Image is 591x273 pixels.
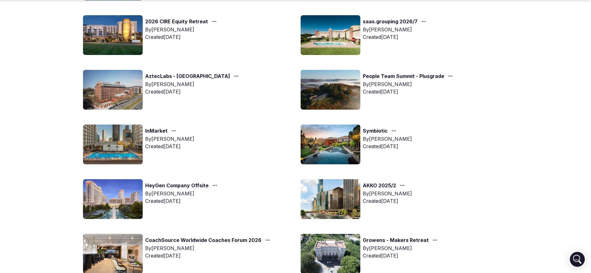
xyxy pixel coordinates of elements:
[301,70,360,110] img: Top retreat image for the retreat: People Team Summit - Plusgrade
[145,33,219,41] div: Created [DATE]
[145,244,273,252] div: By [PERSON_NAME]
[363,80,455,88] div: By [PERSON_NAME]
[145,26,219,33] div: By [PERSON_NAME]
[145,182,209,190] a: HeyGen Company Offsite
[363,190,412,197] div: By [PERSON_NAME]
[363,72,444,80] a: People Team Summit - Plusgrade
[363,143,412,150] div: Created [DATE]
[363,244,440,252] div: By [PERSON_NAME]
[83,179,143,219] img: Top retreat image for the retreat: HeyGen Company Offsite
[363,182,396,190] a: AKKO 2025/2
[83,15,143,55] img: Top retreat image for the retreat: 2026 CIRE Equity Retreat
[363,26,429,33] div: By [PERSON_NAME]
[301,15,360,55] img: Top retreat image for the retreat: saas.grouping 2026/7
[145,135,194,143] div: By [PERSON_NAME]
[363,18,418,26] a: saas.grouping 2026/7
[363,236,429,244] a: Growens - Makers Retreat
[363,135,412,143] div: By [PERSON_NAME]
[145,127,168,135] a: InMarket
[363,197,412,205] div: Created [DATE]
[145,88,241,95] div: Created [DATE]
[301,125,360,164] img: Top retreat image for the retreat: Symbiotic
[363,127,388,135] a: Symbiotic
[145,252,273,259] div: Created [DATE]
[145,197,220,205] div: Created [DATE]
[145,143,194,150] div: Created [DATE]
[83,125,143,164] img: Top retreat image for the retreat: InMarket
[363,88,455,95] div: Created [DATE]
[145,80,241,88] div: By [PERSON_NAME]
[363,252,440,259] div: Created [DATE]
[83,70,143,110] img: Top retreat image for the retreat: AztecLabs - Buenos Aires
[301,179,360,219] img: Top retreat image for the retreat: AKKO 2025/2
[363,33,429,41] div: Created [DATE]
[145,190,220,197] div: By [PERSON_NAME]
[145,72,230,80] a: AztecLabs - [GEOGRAPHIC_DATA]
[570,252,585,267] div: Open Intercom Messenger
[145,236,261,244] a: CoachSource Worldwide Coaches Forum 2026
[145,18,208,26] a: 2026 CIRE Equity Retreat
